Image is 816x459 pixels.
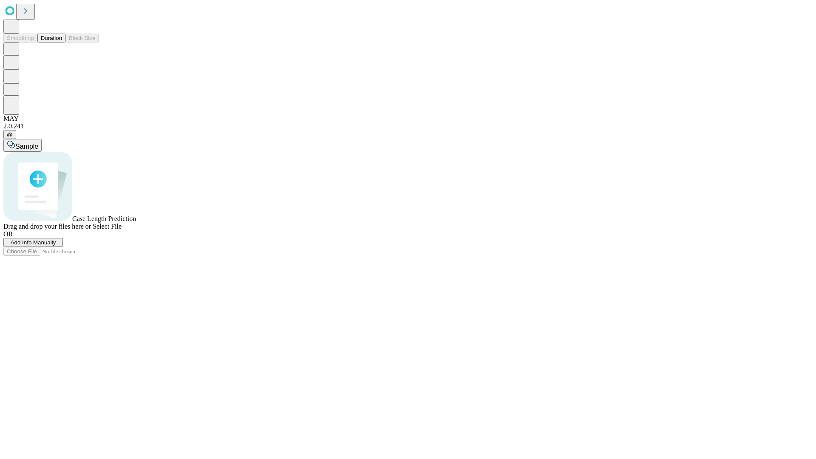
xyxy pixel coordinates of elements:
[72,215,136,222] span: Case Length Prediction
[3,139,42,152] button: Sample
[15,143,38,150] span: Sample
[7,131,13,138] span: @
[93,223,122,230] span: Select File
[3,122,813,130] div: 2.0.241
[37,34,65,42] button: Duration
[3,34,37,42] button: Smoothing
[3,230,13,238] span: OR
[3,223,91,230] span: Drag and drop your files here or
[11,239,56,246] span: Add Info Manually
[65,34,99,42] button: Block Size
[3,130,16,139] button: @
[3,238,63,247] button: Add Info Manually
[3,115,813,122] div: MAY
